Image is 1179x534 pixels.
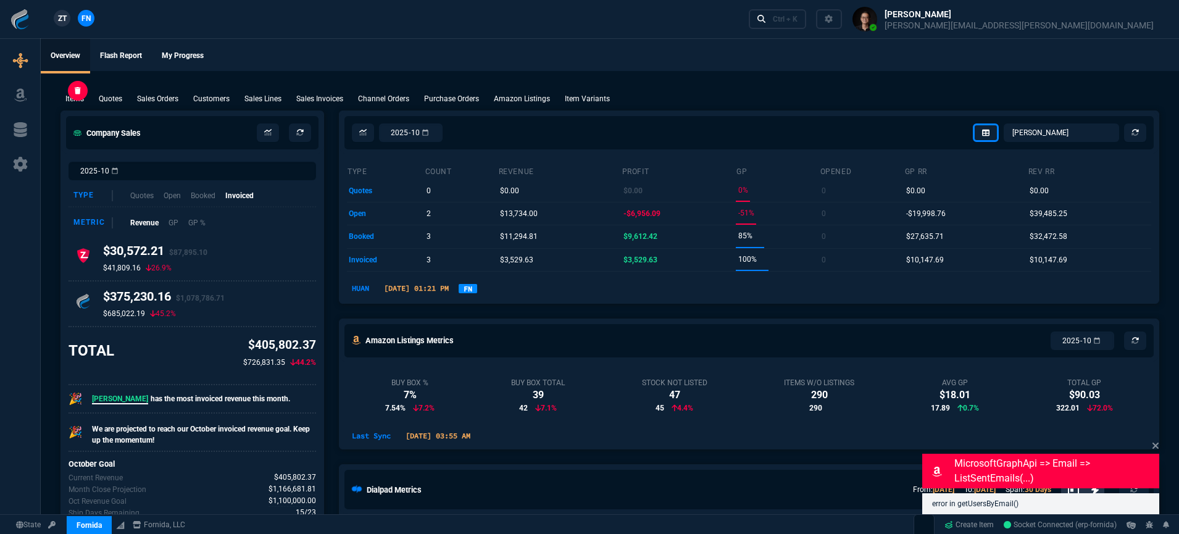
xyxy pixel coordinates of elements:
h5: Company Sales [73,127,141,139]
td: invoiced [347,248,425,271]
p: [DATE] 03:55 AM [401,430,475,441]
p: spec.value [285,507,317,519]
p: 45.2% [150,309,176,319]
p: Customers [193,93,230,104]
p: MicrosoftGraphApi => email => listSentEmails(...) [954,456,1157,486]
a: Overview [41,39,90,73]
p: Amazon Listings [494,93,550,104]
p: $10,147.69 [906,251,944,269]
p: $0.00 [906,182,925,199]
span: Out of 23 ship days in Oct - there are 15 remaining. [296,507,316,519]
p: $0.00 [1030,182,1049,199]
div: Avg GP [931,378,979,388]
p: 44.2% [290,357,316,368]
a: My Progress [152,39,214,73]
p: Sales Lines [244,93,281,104]
span: 322.01 [1056,403,1080,414]
p: Revenue for Oct. [69,472,123,483]
div: Stock Not Listed [642,378,707,388]
p: Quotes [99,93,122,104]
p: spec.value [257,483,317,495]
p: Purchase Orders [424,93,479,104]
p: spec.value [257,495,317,507]
span: [PERSON_NAME] [92,394,148,404]
p: 0% [738,181,748,199]
span: 45 [656,403,664,414]
th: Profit [622,162,736,179]
div: Buy Box Total [511,378,565,388]
th: count [425,162,498,179]
span: Uses current month's data to project the month's close. [269,483,316,495]
span: Socket Connected (erp-fornida) [1004,520,1117,529]
p: We are projected to reach our October invoiced revenue goal. Keep up the momentum! [92,423,316,446]
p: 4.4% [672,403,693,414]
p: Company Revenue Goal for Oct. [69,496,127,507]
h3: TOTAL [69,341,114,360]
p: 72.0% [1087,403,1113,414]
td: booked [347,225,425,248]
p: Booked [191,190,215,201]
th: revenue [498,162,622,179]
p: [DATE] 01:21 PM [379,283,454,294]
div: 7% [385,388,435,403]
td: open [347,202,425,225]
span: 290 [809,403,822,414]
p: GP [169,217,178,228]
p: 0.7% [957,403,979,414]
p: -$6,956.09 [623,205,660,222]
div: $18.01 [931,388,979,403]
p: 7.1% [535,403,557,414]
p: 2 [427,205,431,222]
p: Items [65,93,84,104]
p: has the most invoiced revenue this month. [92,393,290,404]
a: FN [459,284,477,293]
p: 0 [822,228,826,245]
p: $41,809.16 [103,263,141,273]
p: 3 [427,251,431,269]
p: $0.00 [500,182,519,199]
th: GP RR [904,162,1028,179]
p: $10,147.69 [1030,251,1067,269]
p: -$19,998.76 [906,205,946,222]
div: Total GP [1056,378,1113,388]
h6: October Goal [69,459,316,469]
p: 7.2% [413,403,435,414]
p: HUAN [347,283,374,294]
h4: $30,572.21 [103,243,207,263]
span: Revenue for Oct. [274,472,316,483]
div: Ctrl + K [773,14,798,24]
a: ZzAAuRx2YgwuT7p1AAEo [1004,519,1117,530]
p: Sales Orders [137,93,178,104]
p: -51% [738,204,754,222]
span: $1,078,786.71 [176,294,225,302]
p: 0 [822,251,826,269]
p: Out of 23 ship days in Oct - there are 15 remaining. [69,507,140,519]
p: From: [913,484,954,495]
p: Item Variants [565,93,610,104]
td: quotes [347,179,425,202]
h4: $375,230.16 [103,289,225,309]
th: type [347,162,425,179]
p: 100% [738,251,757,268]
p: Open [164,190,181,201]
a: msbcCompanyName [129,519,189,530]
p: 26.9% [146,263,172,273]
a: API TOKEN [44,519,59,530]
p: Quotes [130,190,154,201]
p: 85% [738,227,752,244]
span: $87,895.10 [169,248,207,257]
p: $0.00 [623,182,643,199]
p: Invoiced [225,190,254,201]
p: $3,529.63 [500,251,533,269]
div: Metric [73,217,113,228]
p: 0 [822,182,826,199]
a: Flash Report [90,39,152,73]
p: spec.value [263,472,317,483]
th: Rev RR [1028,162,1151,179]
p: $685,022.19 [103,309,145,319]
h5: Amazon Listings Metrics [365,335,454,346]
p: GP % [188,217,206,228]
p: $27,635.71 [906,228,944,245]
span: 42 [519,403,528,414]
p: Last Sync [347,430,396,441]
